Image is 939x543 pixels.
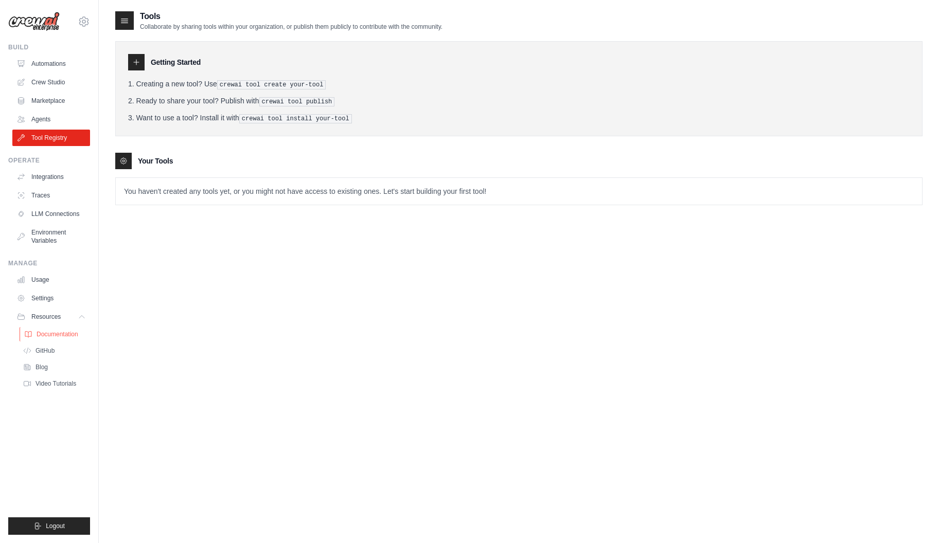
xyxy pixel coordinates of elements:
[8,43,90,51] div: Build
[128,96,910,106] li: Ready to share your tool? Publish with
[8,259,90,267] div: Manage
[116,178,922,205] p: You haven't created any tools yet, or you might not have access to existing ones. Let's start bui...
[12,74,90,90] a: Crew Studio
[217,80,326,89] pre: crewai tool create your-tool
[12,187,90,204] a: Traces
[12,271,90,288] a: Usage
[31,313,61,321] span: Resources
[8,12,60,31] img: Logo
[12,56,90,72] a: Automations
[12,169,90,185] a: Integrations
[8,156,90,165] div: Operate
[36,347,55,355] span: GitHub
[128,113,910,123] li: Want to use a tool? Install it with
[19,343,90,358] a: GitHub
[12,206,90,222] a: LLM Connections
[12,111,90,128] a: Agents
[259,97,335,106] pre: crewai tool publish
[46,522,65,530] span: Logout
[12,130,90,146] a: Tool Registry
[36,379,76,388] span: Video Tutorials
[37,330,78,338] span: Documentation
[239,114,352,123] pre: crewai tool install your-tool
[19,360,90,374] a: Blog
[8,517,90,535] button: Logout
[140,23,442,31] p: Collaborate by sharing tools within your organization, or publish them publicly to contribute wit...
[12,309,90,325] button: Resources
[12,290,90,306] a: Settings
[12,224,90,249] a: Environment Variables
[12,93,90,109] a: Marketplace
[128,79,910,89] li: Creating a new tool? Use
[36,363,48,371] span: Blog
[151,57,201,67] h3: Getting Started
[138,156,173,166] h3: Your Tools
[140,10,442,23] h2: Tools
[20,327,91,341] a: Documentation
[19,376,90,391] a: Video Tutorials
